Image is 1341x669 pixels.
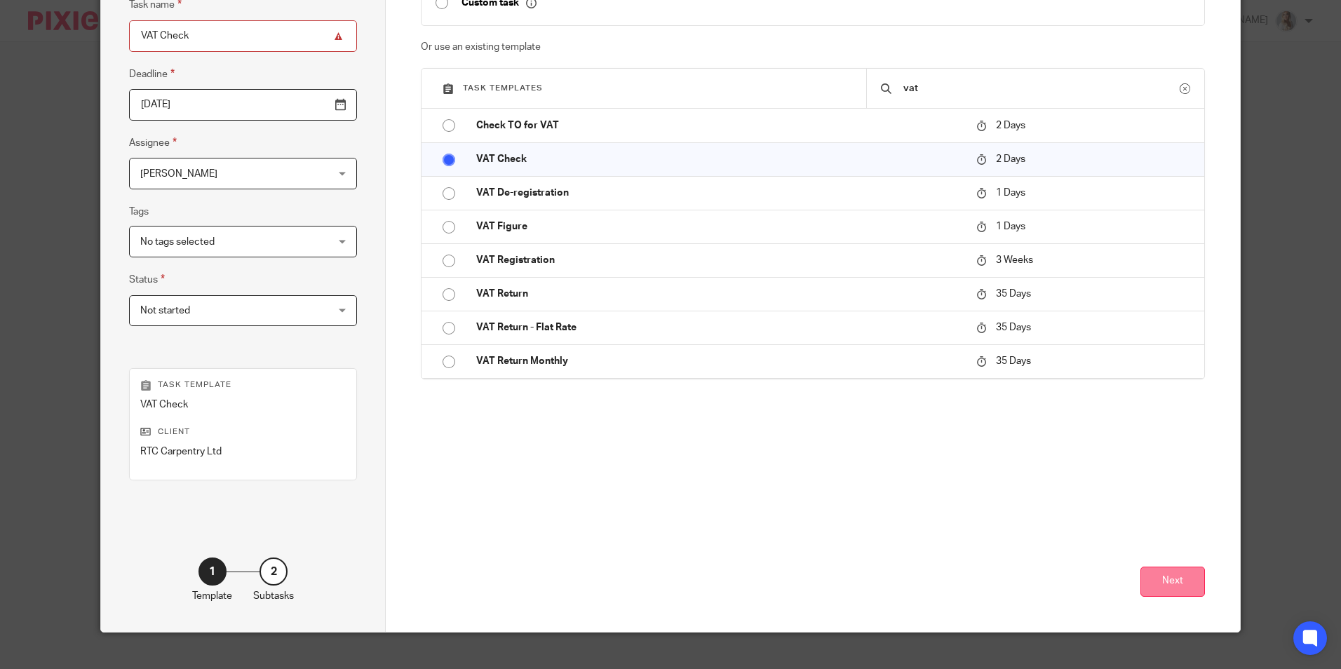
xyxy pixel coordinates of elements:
[253,589,294,603] p: Subtasks
[129,89,357,121] input: Pick a date
[476,287,962,301] p: VAT Return
[192,589,232,603] p: Template
[996,255,1033,265] span: 3 Weeks
[476,253,962,267] p: VAT Registration
[140,426,346,438] p: Client
[140,445,346,459] p: RTC Carpentry Ltd
[996,188,1025,198] span: 1 Days
[996,121,1025,130] span: 2 Days
[996,154,1025,164] span: 2 Days
[902,81,1180,96] input: Search...
[996,356,1031,366] span: 35 Days
[476,320,962,334] p: VAT Return - Flat Rate
[996,289,1031,299] span: 35 Days
[140,169,217,179] span: [PERSON_NAME]
[129,271,165,288] label: Status
[129,20,357,52] input: Task name
[129,66,175,82] label: Deadline
[476,219,962,234] p: VAT Figure
[140,398,346,412] p: VAT Check
[129,205,149,219] label: Tags
[476,119,962,133] p: Check TO for VAT
[140,237,215,247] span: No tags selected
[198,557,227,586] div: 1
[129,135,177,151] label: Assignee
[476,152,962,166] p: VAT Check
[476,186,962,200] p: VAT De-registration
[140,379,346,391] p: Task template
[463,84,543,92] span: Task templates
[421,40,1204,54] p: Or use an existing template
[140,306,190,316] span: Not started
[996,323,1031,332] span: 35 Days
[260,557,288,586] div: 2
[1140,567,1205,597] button: Next
[996,222,1025,231] span: 1 Days
[476,354,962,368] p: VAT Return Monthly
